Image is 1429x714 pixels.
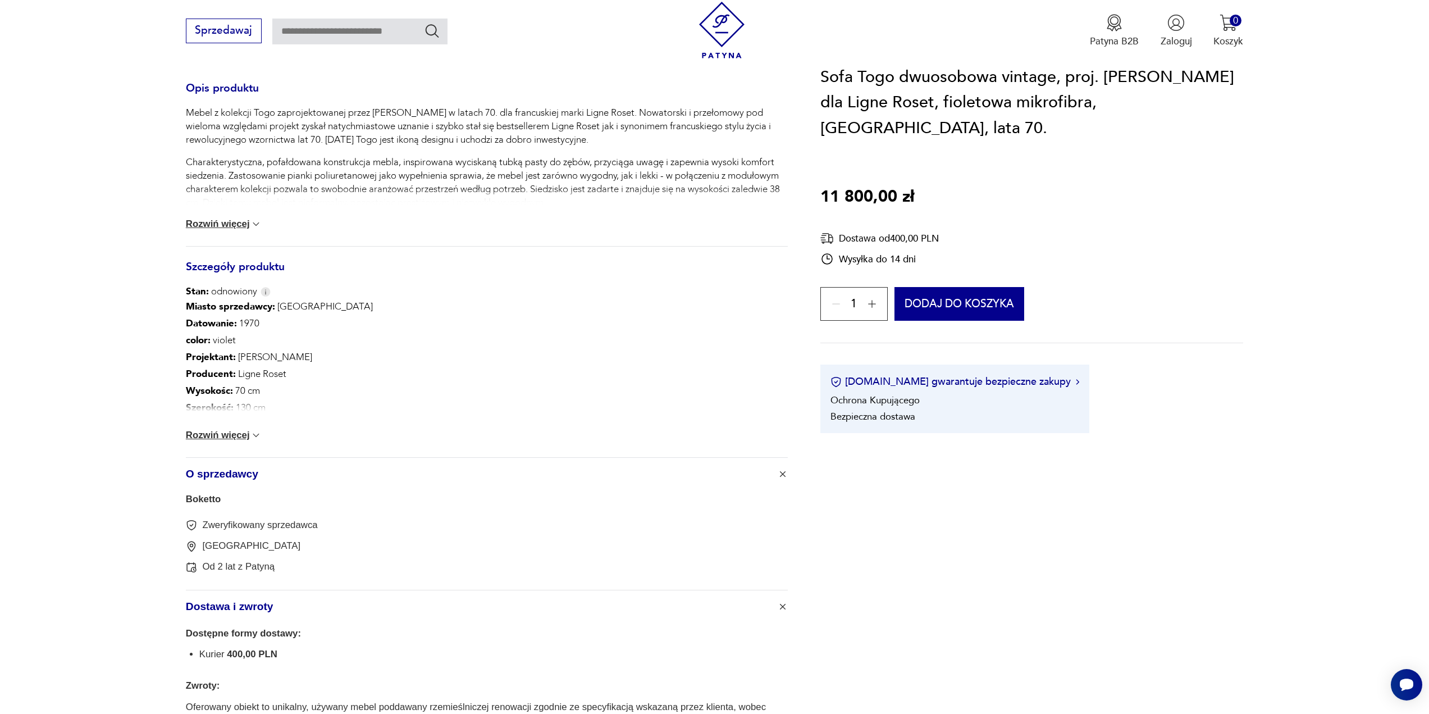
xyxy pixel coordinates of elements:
p: Dostępne formy dostawy: [186,625,788,642]
img: Od 2 lat z Patyną [186,562,197,573]
b: color : [186,334,211,347]
p: Koszyk [1213,35,1243,48]
p: Charakterystyczna, pofałdowana konstrukcja mebla, inspirowana wyciskaną tubką pasty do zębów, prz... [186,156,788,210]
b: Szerokość : [186,401,234,414]
p: Zaloguj [1161,35,1192,48]
p: Od 2 lat z Patyną [202,561,275,574]
span: 400,00 PLN [227,649,277,660]
img: Info icon [261,287,271,297]
button: Ikona plusaDostawa i zwroty [186,590,788,623]
button: Szukaj [424,22,440,39]
button: 0Koszyk [1213,14,1243,48]
img: Patyna - sklep z meblami i dekoracjami vintage [693,2,750,58]
img: Ikona plusa [777,469,788,480]
p: Ligne Roset [186,366,373,383]
div: 0 [1230,15,1241,26]
img: Ikona medalu [1106,14,1123,31]
h3: Szczegóły produktu [186,263,788,285]
div: Wysyłka do 14 dni [820,253,939,266]
a: Sprzedawaj [186,27,262,36]
b: Projektant : [186,351,236,363]
span: 1 [851,300,857,309]
img: Ikona koszyka [1220,14,1237,31]
b: Miasto sprzedawcy : [186,300,275,313]
div: Dostawa od 400,00 PLN [820,232,939,246]
span: O sprzedawcy [186,458,769,490]
b: Stan: [186,285,209,298]
b: Wysokośc : [186,384,233,397]
li: Ochrona Kupującego [830,394,920,407]
li: Kurier [199,648,788,661]
button: [DOMAIN_NAME] gwarantuje bezpieczne zakupy [830,375,1079,389]
button: Patyna B2B [1090,14,1139,48]
button: Ikona plusaO sprzedawcy [186,458,788,490]
span: Dostawa i zwroty [186,590,769,623]
button: Rozwiń więcej [186,430,262,441]
iframe: Smartsupp widget button [1391,669,1422,701]
img: Ikona dostawy [820,232,834,246]
p: Zweryfikowany sprzedawca [202,519,317,532]
p: violet [186,332,373,349]
p: Patyna B2B [1090,35,1139,48]
h1: Sofa Togo dwuosobowa vintage, proj. [PERSON_NAME] dla Ligne Roset, fioletowa mikrofibra, [GEOGRAP... [820,65,1243,142]
button: Zaloguj [1161,14,1192,48]
img: Ikona plusa [777,601,788,612]
button: Sprzedawaj [186,19,262,43]
p: 11 800,00 zł [820,185,914,211]
img: Ikonka użytkownika [1167,14,1185,31]
p: [PERSON_NAME] [186,349,373,366]
h3: Opis produktu [186,84,788,107]
a: Boketto [186,494,221,504]
a: Ikona medaluPatyna B2B [1090,14,1139,48]
p: 130 cm [186,399,373,416]
li: Bezpieczna dostawa [830,411,915,424]
p: [GEOGRAPHIC_DATA] [186,298,373,315]
b: Datowanie : [186,317,237,330]
p: 1970 [186,315,373,332]
p: [GEOGRAPHIC_DATA] [202,540,300,553]
img: Ikona certyfikatu [830,376,842,388]
p: 70 cm [186,383,373,399]
button: Dodaj do koszyka [894,288,1024,321]
p: Zwroty: [186,677,788,694]
img: Zweryfikowany sprzedawca [186,520,197,531]
img: chevron down [250,430,262,441]
b: Producent : [186,367,236,380]
button: Rozwiń więcej [186,219,262,230]
p: Mebel z kolekcji Togo zaprojektowanej przez [PERSON_NAME] w latach 70. dla francuskiej marki Lign... [186,106,788,147]
img: chevron down [250,219,262,230]
span: odnowiony [186,285,257,298]
img: Olsztyn [186,541,197,552]
div: Ikona plusaO sprzedawcy [186,490,788,590]
img: Ikona strzałki w prawo [1076,379,1079,385]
